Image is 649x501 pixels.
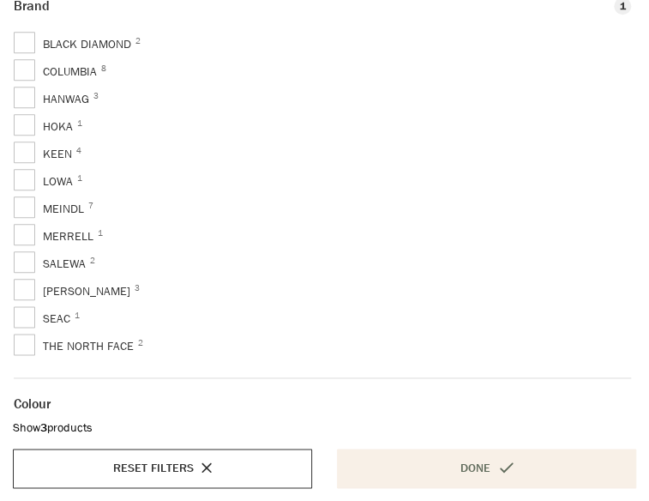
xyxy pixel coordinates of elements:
span: 1 [77,172,145,184]
span: 1 [77,117,145,130]
span: 2 [138,336,267,349]
button: Reset filters [13,449,312,488]
span: The North Face [14,336,142,357]
span: 1 [75,309,140,322]
span: 3 [93,89,177,102]
button: Done [337,449,636,488]
span: [PERSON_NAME] [14,281,139,302]
b: 3 [40,420,47,436]
span: 8 [101,62,193,75]
span: Hoka [14,117,81,137]
span: Lowa [14,172,81,192]
span: 4 [76,144,143,157]
span: Meindl [14,199,93,220]
span: 7 [88,199,167,212]
span: Columbia [14,62,105,82]
span: Keen [14,144,81,165]
span: Seac [14,309,79,329]
span: Black Diamond [14,34,140,55]
span: 3 [135,281,260,294]
span: 1 [98,226,186,239]
span: Colour [14,395,51,413]
span: Hanwag [14,89,98,110]
span: 2 [90,254,171,267]
span: Salewa [14,254,94,275]
span: 2 [135,34,261,47]
div: Show products [13,420,636,436]
span: Merrell [14,226,102,247]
